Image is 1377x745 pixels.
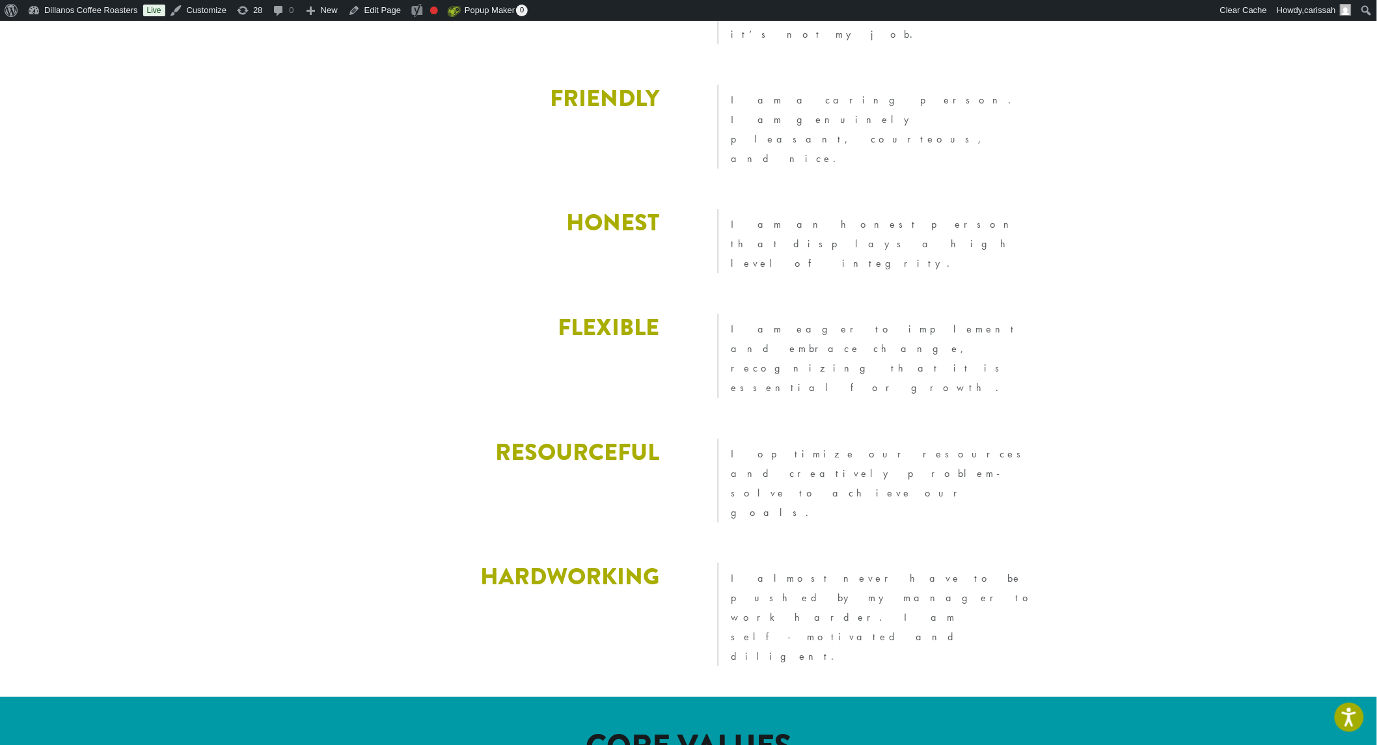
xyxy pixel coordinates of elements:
[566,206,659,239] strong: HONEST
[550,81,659,115] strong: FRIENDLY
[718,563,1050,666] blockquote: I almost never have to be pushed by my manager to work harder. I am self-motivated and diligent.
[558,310,659,344] strong: FLEXIBLE
[718,439,1050,522] blockquote: I optimize our resources and creatively problem-solve to achieve our goals.
[143,5,165,16] a: Live
[718,85,1050,169] blockquote: I am a caring person. I am genuinely pleasant, courteous, and nice.
[516,5,528,16] span: 0
[480,560,659,593] strong: HARDWORKING
[430,7,438,14] div: Focus keyphrase not set
[718,314,1050,398] blockquote: I am eager to implement and embrace change, recognizing that it is essential for growth.
[1305,5,1336,15] span: carissah
[718,209,1050,273] blockquote: I am an honest person that displays a high level of integrity.
[495,435,659,469] strong: RESOURCEFUL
